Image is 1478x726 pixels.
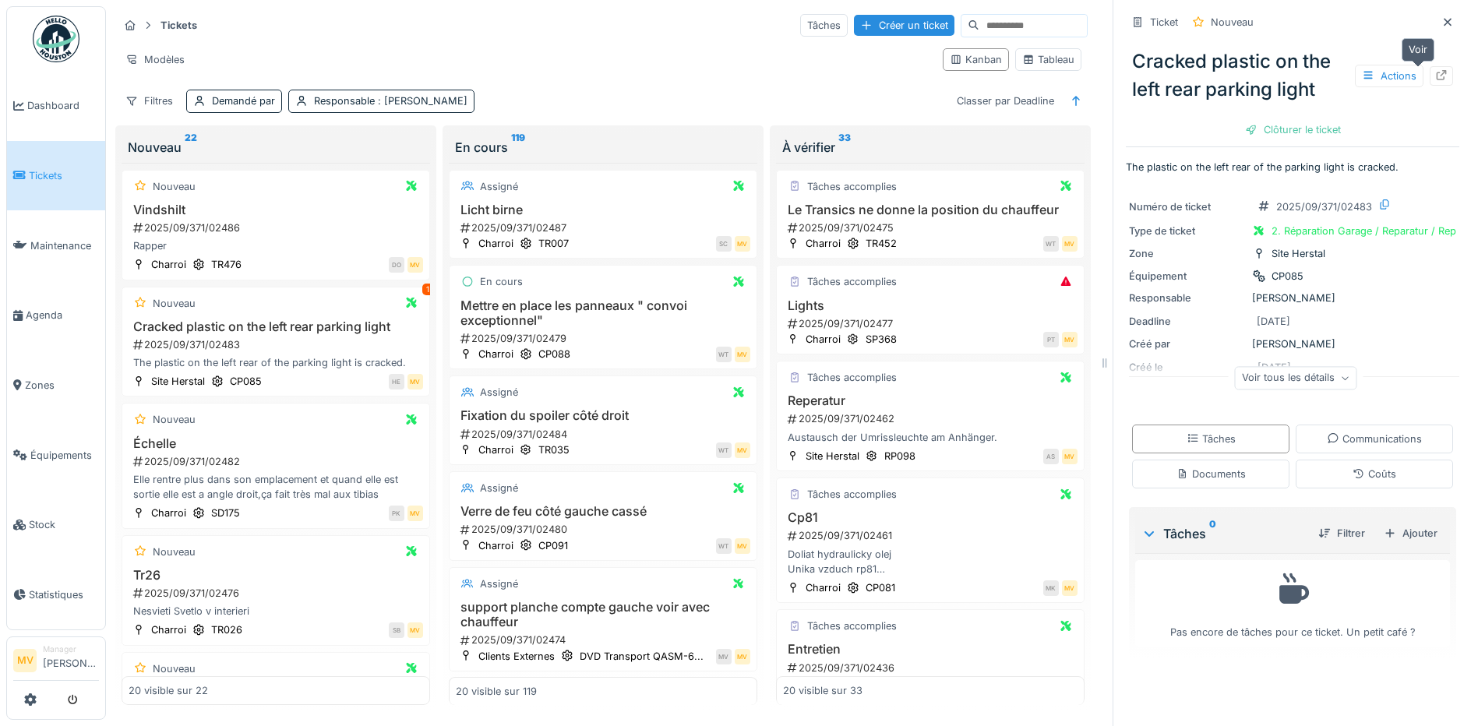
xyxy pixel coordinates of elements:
[129,568,423,583] h3: Tr26
[1402,38,1434,61] div: Voir
[132,337,423,352] div: 2025/09/371/02483
[838,138,851,157] sup: 33
[455,138,751,157] div: En cours
[783,298,1078,313] h3: Lights
[1353,467,1396,481] div: Coûts
[480,481,518,495] div: Assigné
[7,210,105,280] a: Maintenance
[1327,432,1422,446] div: Communications
[459,220,750,235] div: 2025/09/371/02487
[950,90,1061,112] div: Classer par Deadline
[478,538,513,553] div: Charroi
[580,649,704,664] div: DVD Transport QASM-6...
[866,236,897,251] div: TR452
[1062,449,1078,464] div: MV
[26,308,99,322] span: Agenda
[786,220,1078,235] div: 2025/09/371/02475
[807,619,897,633] div: Tâches accomplies
[1235,367,1357,389] div: Voir tous les détails
[807,487,897,502] div: Tâches accomplies
[456,683,537,698] div: 20 visible sur 119
[538,236,569,251] div: TR007
[132,220,423,235] div: 2025/09/371/02486
[389,257,404,273] div: DO
[129,436,423,451] h3: Échelle
[1043,236,1059,252] div: WT
[538,442,570,457] div: TR035
[1257,314,1290,329] div: [DATE]
[735,347,750,362] div: MV
[13,643,99,681] a: MV Manager[PERSON_NAME]
[884,449,915,463] div: RP098
[33,16,79,62] img: Badge_color-CXgf-gQk.svg
[1355,65,1423,87] div: Actions
[1129,291,1456,305] div: [PERSON_NAME]
[1129,269,1246,284] div: Équipement
[783,547,1078,576] div: Doliat hydraulicky olej Unika vzduch rp81 Bucha predna naprava
[783,393,1078,408] h3: Reperatur
[7,351,105,421] a: Zones
[314,93,467,108] div: Responsable
[459,331,750,346] div: 2025/09/371/02479
[807,179,897,194] div: Tâches accomplies
[153,544,196,559] div: Nouveau
[153,412,196,427] div: Nouveau
[407,257,423,273] div: MV
[786,316,1078,331] div: 2025/09/371/02477
[1126,41,1459,110] div: Cracked plastic on the left rear parking light
[13,649,37,672] li: MV
[1145,567,1440,640] div: Pas encore de tâches pour ce ticket. Un petit café ?
[151,374,205,389] div: Site Herstal
[1209,524,1216,543] sup: 0
[1129,314,1246,329] div: Deadline
[27,98,99,113] span: Dashboard
[1043,580,1059,596] div: MK
[1062,332,1078,347] div: MV
[478,442,513,457] div: Charroi
[1176,467,1246,481] div: Documents
[866,580,895,595] div: CP081
[29,168,99,183] span: Tickets
[480,385,518,400] div: Assigné
[735,236,750,252] div: MV
[407,622,423,638] div: MV
[786,411,1078,426] div: 2025/09/371/02462
[807,370,897,385] div: Tâches accomplies
[478,347,513,361] div: Charroi
[1141,524,1306,543] div: Tâches
[1129,224,1246,238] div: Type de ticket
[211,622,242,637] div: TR026
[735,442,750,458] div: MV
[1022,52,1074,67] div: Tableau
[407,374,423,389] div: MV
[716,347,732,362] div: WT
[1129,199,1246,214] div: Numéro de ticket
[211,257,242,272] div: TR476
[459,633,750,647] div: 2025/09/371/02474
[129,238,423,253] div: Rapper
[1062,236,1078,252] div: MV
[7,71,105,141] a: Dashboard
[153,296,196,311] div: Nouveau
[7,420,105,490] a: Équipements
[806,236,841,251] div: Charroi
[950,52,1002,67] div: Kanban
[786,661,1078,675] div: 2025/09/371/02436
[129,472,423,502] div: Elle rentre plus dans son emplacement et quand elle est sortie elle est a angle droit,ça fait trè...
[1239,119,1347,140] div: Clôturer le ticket
[456,298,750,328] h3: Mettre en place les panneaux " convoi exceptionnel"
[1211,15,1254,30] div: Nouveau
[154,18,203,33] strong: Tickets
[7,560,105,630] a: Statistiques
[151,506,186,520] div: Charroi
[118,90,180,112] div: Filtres
[129,319,423,334] h3: Cracked plastic on the left rear parking light
[1043,332,1059,347] div: PT
[153,179,196,194] div: Nouveau
[407,506,423,521] div: MV
[478,649,555,664] div: Clients Externes
[782,138,1078,157] div: À vérifier
[786,528,1078,543] div: 2025/09/371/02461
[30,238,99,253] span: Maintenance
[151,257,186,272] div: Charroi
